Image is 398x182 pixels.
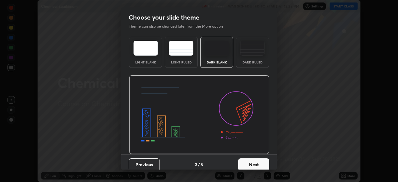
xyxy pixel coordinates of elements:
div: Dark Ruled [240,61,265,64]
div: Light Ruled [169,61,194,64]
img: lightRuledTheme.5fabf969.svg [169,41,193,56]
img: lightTheme.e5ed3b09.svg [133,41,158,56]
img: darkTheme.f0cc69e5.svg [205,41,229,56]
button: Next [238,158,269,171]
h2: Choose your slide theme [129,13,199,21]
button: Previous [129,158,160,171]
h4: / [198,161,200,168]
div: Dark Blank [204,61,229,64]
div: Light Blank [133,61,158,64]
h4: 5 [201,161,203,168]
img: darkThemeBanner.d06ce4a2.svg [129,75,269,154]
h4: 3 [195,161,197,168]
img: darkRuledTheme.de295e13.svg [240,41,265,56]
p: Theme can also be changed later from the More option [129,24,229,29]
